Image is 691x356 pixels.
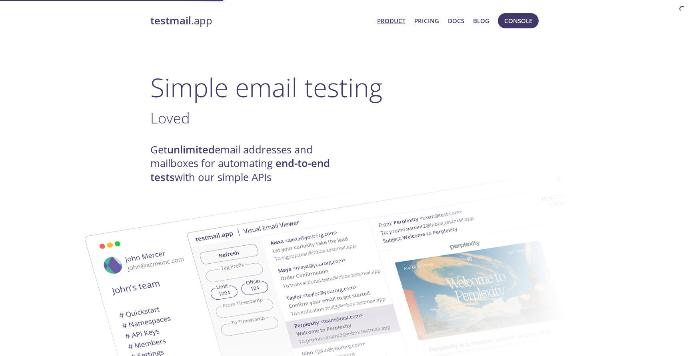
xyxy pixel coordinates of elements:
[150,14,191,28] strong: testmail
[150,108,190,128] span: Loved
[504,16,532,26] span: Console
[414,16,439,26] a: Pricing
[473,16,489,26] a: Blog
[167,143,215,157] strong: unlimited
[448,16,464,26] a: Docs
[150,143,345,184] h4: Get email addresses and mailboxes for automating with our simple APIs
[498,13,539,28] button: Console
[377,16,405,26] a: Product
[150,14,371,28] a: testmail.app
[150,156,330,184] strong: end-to-end tests
[150,72,541,103] h1: Simple email testing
